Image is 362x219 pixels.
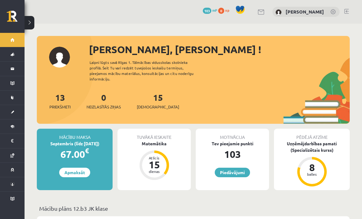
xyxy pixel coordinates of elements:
div: dienas [145,170,164,173]
a: Uzņēmējdarbības pamati (Specializētais kurss) 8 balles [274,140,350,187]
div: Uzņēmējdarbības pamati (Specializētais kurss) [274,140,350,153]
span: 0 [218,8,224,14]
a: Rīgas 1. Tālmācības vidusskola [7,11,25,26]
div: Atlicis [145,156,164,160]
div: Septembris (līdz [DATE]) [37,140,113,147]
a: 0Neizlasītās ziņas [87,92,121,110]
a: 0 xp [218,8,232,13]
div: Laipni lūgts savā Rīgas 1. Tālmācības vidusskolas skolnieka profilā. Šeit Tu vari redzēt tuvojošo... [90,60,204,82]
div: 15 [145,160,164,170]
span: Neizlasītās ziņas [87,104,121,110]
a: [PERSON_NAME] [286,9,324,15]
div: Pēdējā atzīme [274,129,350,140]
span: € [85,146,89,155]
div: [PERSON_NAME], [PERSON_NAME] ! [89,42,350,57]
a: Piedāvājumi [215,168,250,177]
div: Tev pieejamie punkti [196,140,269,147]
div: balles [303,172,321,176]
a: 15[DEMOGRAPHIC_DATA] [137,92,179,110]
a: 13Priekšmeti [49,92,71,110]
span: Priekšmeti [49,104,71,110]
div: Tuvākā ieskaite [117,129,191,140]
span: 103 [203,8,211,14]
span: mP [212,8,217,13]
p: Mācību plāns 12.b3 JK klase [39,204,347,213]
div: Motivācija [196,129,269,140]
img: Sofija Starovoitova [275,9,282,15]
a: 103 mP [203,8,217,13]
a: Matemātika Atlicis 15 dienas [117,140,191,181]
div: 67.00 [37,147,113,162]
div: Mācību maksa [37,129,113,140]
span: xp [225,8,229,13]
div: 103 [196,147,269,162]
span: [DEMOGRAPHIC_DATA] [137,104,179,110]
div: Matemātika [117,140,191,147]
div: 8 [303,162,321,172]
a: Apmaksāt [59,168,90,177]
